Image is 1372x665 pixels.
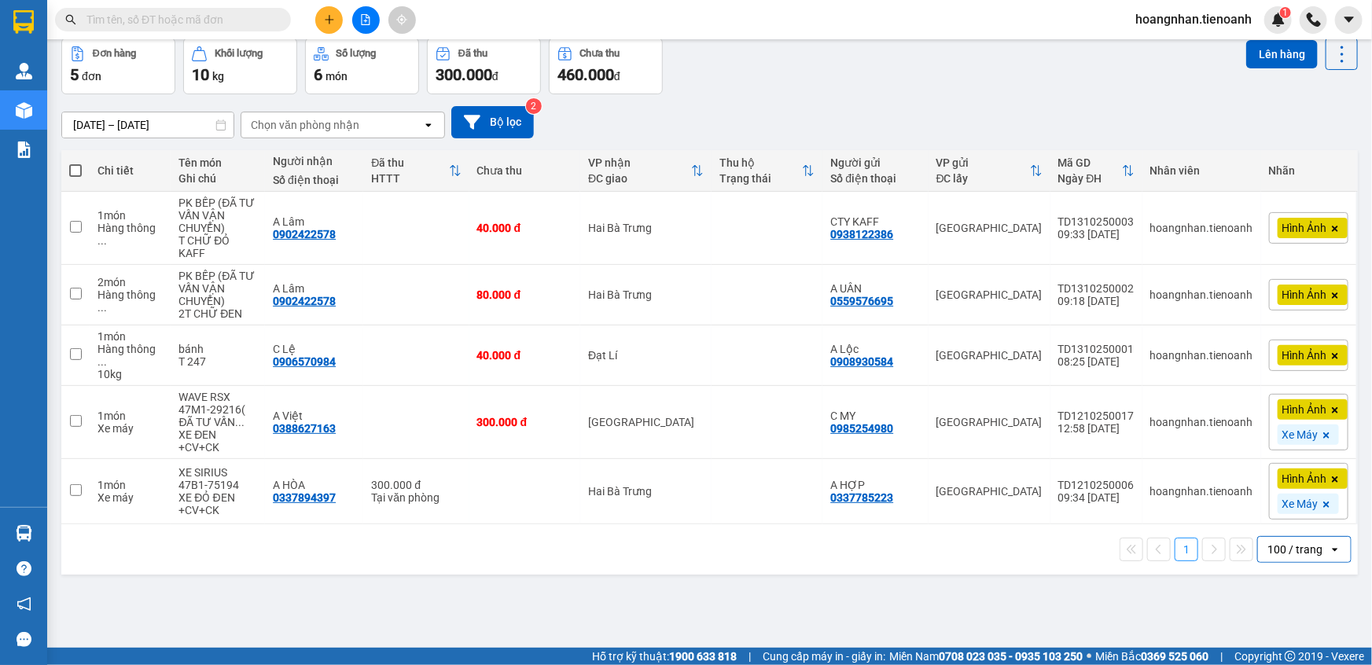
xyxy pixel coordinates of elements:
div: XE ĐEN +CV+CK [178,428,257,454]
div: 08:25 [DATE] [1058,355,1135,368]
div: A Lâm [273,215,355,228]
div: Tại văn phòng [371,491,461,504]
span: copyright [1285,651,1296,662]
div: Mã GD [1058,156,1122,169]
div: 0388627163 [273,422,336,435]
div: 12:58 [DATE] [1058,422,1135,435]
img: phone-icon [1307,13,1321,27]
img: warehouse-icon [16,102,32,119]
div: Hàng thông thường [97,343,163,368]
span: Hình Ảnh [1282,288,1327,302]
span: đơn [82,70,101,83]
button: file-add [352,6,380,34]
span: Xe Máy [1282,497,1319,511]
span: hoangnhan.tienoanh [1123,9,1264,29]
div: TD1210250006 [1058,479,1135,491]
img: logo-vxr [13,10,34,34]
span: đ [492,70,498,83]
span: Hỗ trợ kỹ thuật: [592,648,737,665]
div: 0337894397 [273,491,336,504]
span: 6 [314,65,322,84]
div: Đạt Lí [588,349,704,362]
div: [GEOGRAPHIC_DATA] [936,222,1043,234]
span: search [65,14,76,25]
div: 0908930584 [830,355,893,368]
div: Số điện thoại [830,172,920,185]
div: hoangnhan.tienoanh [1150,222,1253,234]
div: Đơn hàng [93,48,136,59]
div: Ngày ĐH [1058,172,1122,185]
div: 2T CHỮ ĐEN [178,307,257,320]
button: plus [315,6,343,34]
svg: open [422,119,435,131]
div: ĐC lấy [936,172,1030,185]
div: A Lâm [273,282,355,295]
span: Hình Ảnh [1282,348,1327,362]
input: Tìm tên, số ĐT hoặc mã đơn [86,11,272,28]
div: ĐC giao [588,172,691,185]
div: Nhân viên [1150,164,1253,177]
div: Người gửi [830,156,920,169]
div: Ghi chú [178,172,257,185]
span: Xe Máy [1282,428,1319,442]
span: notification [17,597,31,612]
div: 0902422578 [273,295,336,307]
span: 460.000 [557,65,614,84]
span: file-add [360,14,371,25]
span: Hình Ảnh [1282,472,1327,486]
div: 1 món [97,330,163,343]
div: Xe máy [97,491,163,504]
th: Toggle SortBy [929,150,1050,192]
div: hoangnhan.tienoanh [1150,416,1253,428]
span: caret-down [1342,13,1356,27]
div: [GEOGRAPHIC_DATA] [936,288,1043,301]
div: 300.000 đ [477,416,573,428]
button: caret-down [1335,6,1363,34]
div: bánh [178,343,257,355]
div: 2 món [97,276,163,288]
sup: 1 [1280,7,1291,18]
button: Lên hàng [1246,40,1318,68]
div: 0906570984 [273,355,336,368]
div: 09:18 [DATE] [1058,295,1135,307]
div: HTTT [371,172,448,185]
button: Bộ lọc [451,106,534,138]
div: VP gửi [936,156,1030,169]
div: Hai Bà Trưng [588,288,704,301]
div: 40.000 đ [477,222,573,234]
span: ... [97,234,107,247]
img: icon-new-feature [1271,13,1286,27]
div: 1 món [97,410,163,422]
div: C MY [830,410,920,422]
div: 0337785223 [830,491,893,504]
img: warehouse-icon [16,63,32,79]
div: hoangnhan.tienoanh [1150,349,1253,362]
button: Đơn hàng5đơn [61,38,175,94]
img: warehouse-icon [16,525,32,542]
button: Chưa thu460.000đ [549,38,663,94]
div: T CHỮ ĐỎ KAFF [178,234,257,259]
th: Toggle SortBy [363,150,469,192]
div: A UÂN [830,282,920,295]
div: 100 / trang [1267,542,1322,557]
div: Hàng thông thường [97,222,163,247]
div: A HÒA [273,479,355,491]
span: ... [97,355,107,368]
div: TD1310250002 [1058,282,1135,295]
div: Đã thu [458,48,487,59]
div: PK BẾP (ĐÃ TƯ VẤN VẬN CHUYỂN) [178,197,257,234]
span: plus [324,14,335,25]
div: C Lệ [273,343,355,355]
div: Người nhận [273,155,355,167]
div: Chưa thu [477,164,573,177]
span: 5 [70,65,79,84]
div: Khối lượng [215,48,263,59]
div: Chọn văn phòng nhận [251,117,359,133]
div: TD1310250001 [1058,343,1135,355]
div: Hàng thông thường [97,288,163,314]
div: Xe máy [97,422,163,435]
div: 09:34 [DATE] [1058,491,1135,504]
svg: open [1329,543,1341,556]
button: 1 [1175,538,1198,561]
div: Chi tiết [97,164,163,177]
